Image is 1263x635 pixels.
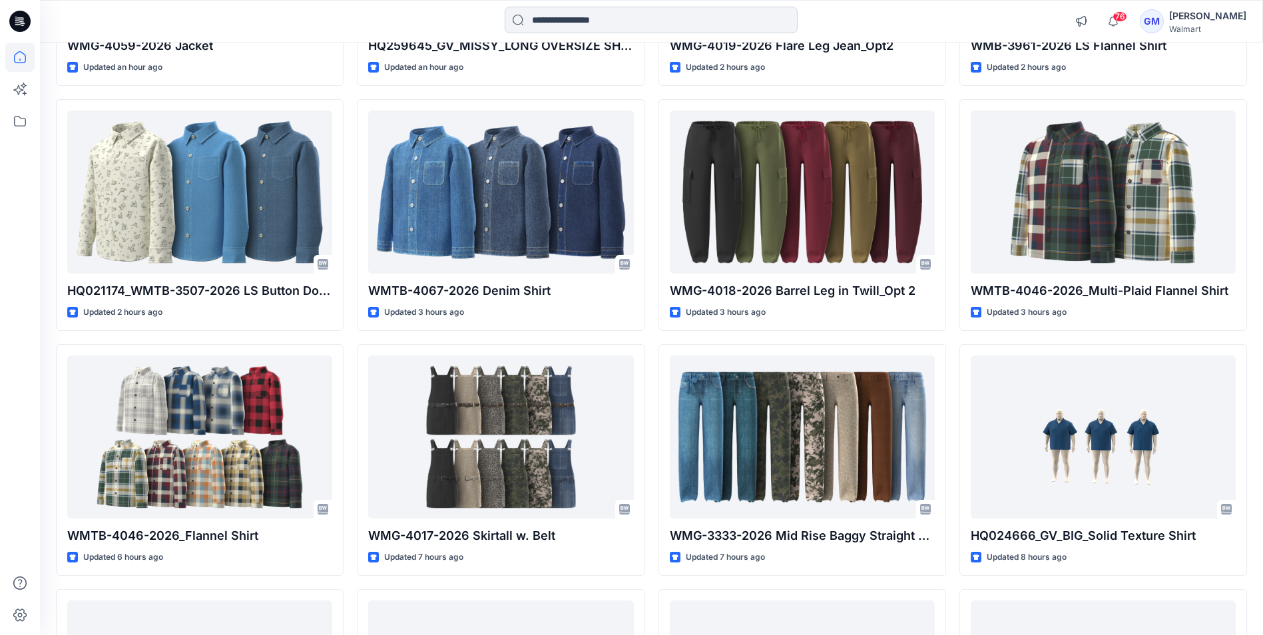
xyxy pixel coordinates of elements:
[971,355,1236,519] a: HQ024666_GV_BIG_Solid Texture Shirt
[83,61,162,75] p: Updated an hour ago
[971,110,1236,274] a: WMTB-4046-2026_Multi-Plaid Flannel Shirt
[83,550,163,564] p: Updated 6 hours ago
[368,527,633,545] p: WMG-4017-2026 Skirtall w. Belt
[384,550,463,564] p: Updated 7 hours ago
[368,282,633,300] p: WMTB-4067-2026 Denim Shirt
[1140,9,1164,33] div: GM
[67,282,332,300] p: HQ021174_WMTB-3507-2026 LS Button Down Denim Shirt
[368,37,633,55] p: HQ259645_GV_MISSY_LONG OVERSIZE SHACKET
[670,110,935,274] a: WMG-4018-2026 Barrel Leg in Twill_Opt 2
[971,282,1236,300] p: WMTB-4046-2026_Multi-Plaid Flannel Shirt
[67,37,332,55] p: WMG-4059-2026 Jacket
[83,306,162,319] p: Updated 2 hours ago
[1113,11,1127,22] span: 76
[987,61,1066,75] p: Updated 2 hours ago
[670,37,935,55] p: WMG-4019-2026 Flare Leg Jean_Opt2
[368,110,633,274] a: WMTB-4067-2026 Denim Shirt
[971,37,1236,55] p: WMB-3961-2026 LS Flannel Shirt
[971,527,1236,545] p: HQ024666_GV_BIG_Solid Texture Shirt
[384,61,463,75] p: Updated an hour ago
[1169,24,1246,34] div: Walmart
[670,527,935,545] p: WMG-3333-2026 Mid Rise Baggy Straight Pant
[1169,8,1246,24] div: [PERSON_NAME]
[368,355,633,519] a: WMG-4017-2026 Skirtall w. Belt
[67,527,332,545] p: WMTB-4046-2026_Flannel Shirt
[670,282,935,300] p: WMG-4018-2026 Barrel Leg in Twill_Opt 2
[670,355,935,519] a: WMG-3333-2026 Mid Rise Baggy Straight Pant
[987,550,1067,564] p: Updated 8 hours ago
[67,355,332,519] a: WMTB-4046-2026_Flannel Shirt
[384,306,464,319] p: Updated 3 hours ago
[686,61,765,75] p: Updated 2 hours ago
[67,110,332,274] a: HQ021174_WMTB-3507-2026 LS Button Down Denim Shirt
[686,306,766,319] p: Updated 3 hours ago
[987,306,1067,319] p: Updated 3 hours ago
[686,550,765,564] p: Updated 7 hours ago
